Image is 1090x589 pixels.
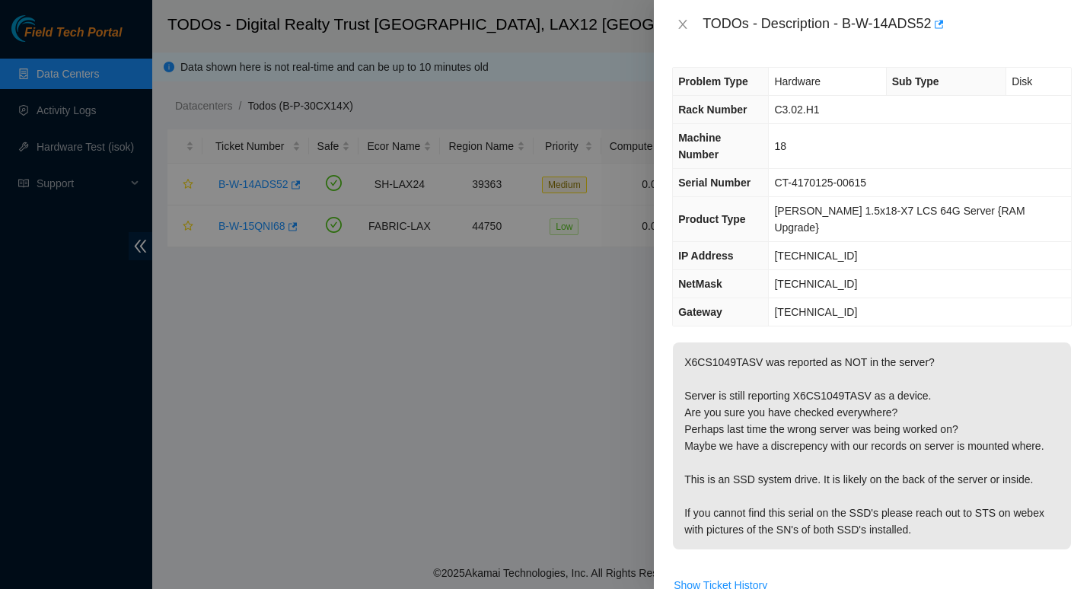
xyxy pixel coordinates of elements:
span: Problem Type [678,75,748,88]
span: close [677,18,689,30]
button: Close [672,18,693,32]
span: [TECHNICAL_ID] [774,278,857,290]
span: Machine Number [678,132,721,161]
span: Sub Type [892,75,939,88]
div: TODOs - Description - B-W-14ADS52 [703,12,1072,37]
span: Serial Number [678,177,751,189]
span: Product Type [678,213,745,225]
span: CT-4170125-00615 [774,177,866,189]
span: Hardware [774,75,821,88]
span: IP Address [678,250,733,262]
span: [PERSON_NAME] 1.5x18-X7 LCS 64G Server {RAM Upgrade} [774,205,1025,234]
span: 18 [774,140,786,152]
span: NetMask [678,278,722,290]
span: [TECHNICAL_ID] [774,250,857,262]
span: Rack Number [678,103,747,116]
p: X6CS1049TASV was reported as NOT in the server? Server is still reporting X6CS1049TASV as a devic... [673,342,1071,549]
span: Gateway [678,306,722,318]
span: C3.02.H1 [774,103,819,116]
span: [TECHNICAL_ID] [774,306,857,318]
span: Disk [1012,75,1032,88]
